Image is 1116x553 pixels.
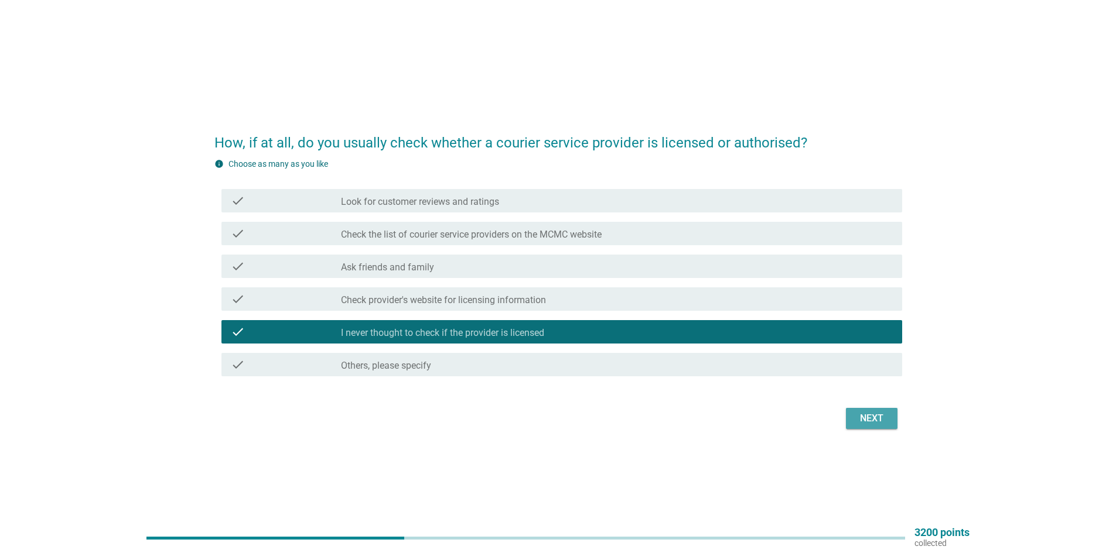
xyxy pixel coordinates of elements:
[855,411,888,425] div: Next
[341,360,431,372] label: Others, please specify
[228,159,328,169] label: Choose as many as you like
[231,226,245,241] i: check
[846,408,897,429] button: Next
[231,358,245,372] i: check
[341,327,544,339] label: I never thought to check if the provider is licensed
[231,194,245,208] i: check
[341,196,499,208] label: Look for customer reviews and ratings
[231,292,245,306] i: check
[341,294,546,306] label: Check provider's website for licensing information
[214,159,224,169] i: info
[914,538,970,548] p: collected
[231,325,245,339] i: check
[914,527,970,538] p: 3200 points
[214,121,902,153] h2: How, if at all, do you usually check whether a courier service provider is licensed or authorised?
[231,259,245,273] i: check
[341,229,602,241] label: Check the list of courier service providers on the MCMC website
[341,262,434,273] label: Ask friends and family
